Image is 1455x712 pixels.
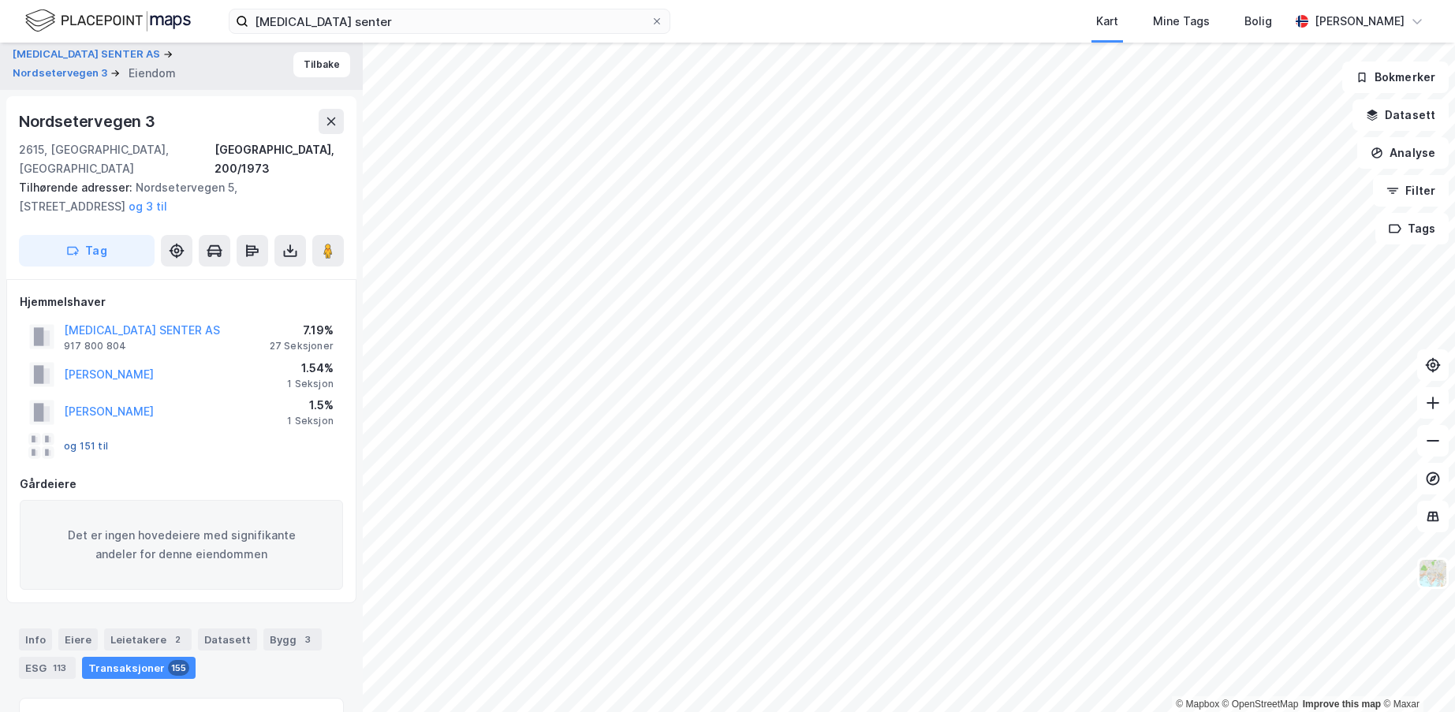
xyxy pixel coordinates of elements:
[270,340,334,352] div: 27 Seksjoner
[19,178,331,216] div: Nordsetervegen 5, [STREET_ADDRESS]
[287,396,334,415] div: 1.5%
[25,7,191,35] img: logo.f888ab2527a4732fd821a326f86c7f29.svg
[19,657,76,679] div: ESG
[1373,175,1449,207] button: Filter
[1342,62,1449,93] button: Bokmerker
[50,660,69,676] div: 113
[170,632,185,647] div: 2
[1357,137,1449,169] button: Analyse
[19,181,136,194] span: Tilhørende adresser:
[287,359,334,378] div: 1.54%
[64,340,126,352] div: 917 800 804
[20,500,343,590] div: Det er ingen hovedeiere med signifikante andeler for denne eiendommen
[1375,213,1449,244] button: Tags
[1303,699,1381,710] a: Improve this map
[248,9,651,33] input: Søk på adresse, matrikkel, gårdeiere, leietakere eller personer
[1222,699,1299,710] a: OpenStreetMap
[13,65,110,81] button: Nordsetervegen 3
[19,109,159,134] div: Nordsetervegen 3
[129,64,176,83] div: Eiendom
[19,628,52,650] div: Info
[1418,558,1448,588] img: Z
[1352,99,1449,131] button: Datasett
[1153,12,1210,31] div: Mine Tags
[1376,636,1455,712] iframe: Chat Widget
[19,140,215,178] div: 2615, [GEOGRAPHIC_DATA], [GEOGRAPHIC_DATA]
[1096,12,1118,31] div: Kart
[300,632,315,647] div: 3
[270,321,334,340] div: 7.19%
[13,47,163,62] button: [MEDICAL_DATA] SENTER AS
[1315,12,1405,31] div: [PERSON_NAME]
[168,660,189,676] div: 155
[263,628,322,650] div: Bygg
[287,378,334,390] div: 1 Seksjon
[20,475,343,494] div: Gårdeiere
[20,293,343,311] div: Hjemmelshaver
[1176,699,1219,710] a: Mapbox
[58,628,98,650] div: Eiere
[19,235,155,267] button: Tag
[104,628,192,650] div: Leietakere
[293,52,350,77] button: Tilbake
[215,140,344,178] div: [GEOGRAPHIC_DATA], 200/1973
[1244,12,1272,31] div: Bolig
[82,657,196,679] div: Transaksjoner
[198,628,257,650] div: Datasett
[1376,636,1455,712] div: Kontrollprogram for chat
[287,415,334,427] div: 1 Seksjon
